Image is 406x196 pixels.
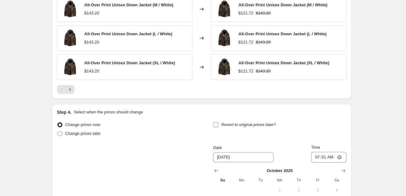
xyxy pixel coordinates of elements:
div: $143.20 [84,39,99,45]
span: Revert to original prices later? [221,122,276,127]
span: All-Over Print Unisex Down Jacket (XL / White) [239,61,329,65]
span: Th [292,178,305,183]
span: 2 [292,188,305,193]
th: Saturday [327,175,346,185]
button: Saturday October 4 2025 [327,185,346,195]
span: Date [213,145,222,150]
input: 10/12/2025 [213,152,274,162]
div: $121.72 [239,10,253,16]
div: $121.72 [239,39,253,45]
th: Tuesday [251,175,270,185]
nav: Pagination [57,85,74,94]
span: Time [311,145,320,150]
img: 289777-f942a3ad-f4fd-4d24-b7bc-d4c5f76d99cf_80x.jpg [215,29,234,48]
th: Sunday [213,175,232,185]
div: $143.20 [84,10,99,16]
img: 289777-f942a3ad-f4fd-4d24-b7bc-d4c5f76d99cf_80x.jpg [61,58,79,77]
th: Wednesday [270,175,289,185]
span: Su [216,178,229,183]
th: Thursday [289,175,308,185]
div: $143.20 [84,68,99,74]
h2: Step 4. [57,109,72,115]
th: Monday [232,175,251,185]
span: 1 [273,188,287,193]
strike: $143.20 [256,39,271,45]
button: Thursday October 2 2025 [289,185,308,195]
span: Mo [235,178,249,183]
span: Change prices now [65,122,100,127]
button: Show previous month, September 2025 [212,166,221,175]
p: Select when the prices should change [74,109,143,115]
strike: $143.20 [256,10,271,16]
button: Friday October 3 2025 [308,185,327,195]
input: 12:00 [311,152,346,163]
span: All-Over Print Unisex Down Jacket (XL / White) [84,61,175,65]
span: All-Over Print Unisex Down Jacket (M / White) [84,3,173,7]
span: 4 [330,188,344,193]
button: Wednesday October 1 2025 [270,185,289,195]
img: 289777-f942a3ad-f4fd-4d24-b7bc-d4c5f76d99cf_80x.jpg [61,29,79,48]
span: We [273,178,287,183]
strike: $143.20 [256,68,271,74]
button: Show next month, November 2025 [339,166,348,175]
span: All-Over Print Unisex Down Jacket (L / White) [239,32,327,36]
span: Change prices later [65,131,101,136]
div: $121.72 [239,68,253,74]
img: 289777-f942a3ad-f4fd-4d24-b7bc-d4c5f76d99cf_80x.jpg [215,58,234,77]
span: Sa [330,178,344,183]
span: Fr [311,178,325,183]
span: 3 [311,188,325,193]
span: Tu [254,178,268,183]
span: All-Over Print Unisex Down Jacket (L / White) [84,32,172,36]
button: Next [66,85,74,94]
span: All-Over Print Unisex Down Jacket (M / White) [239,3,328,7]
th: Friday [308,175,327,185]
